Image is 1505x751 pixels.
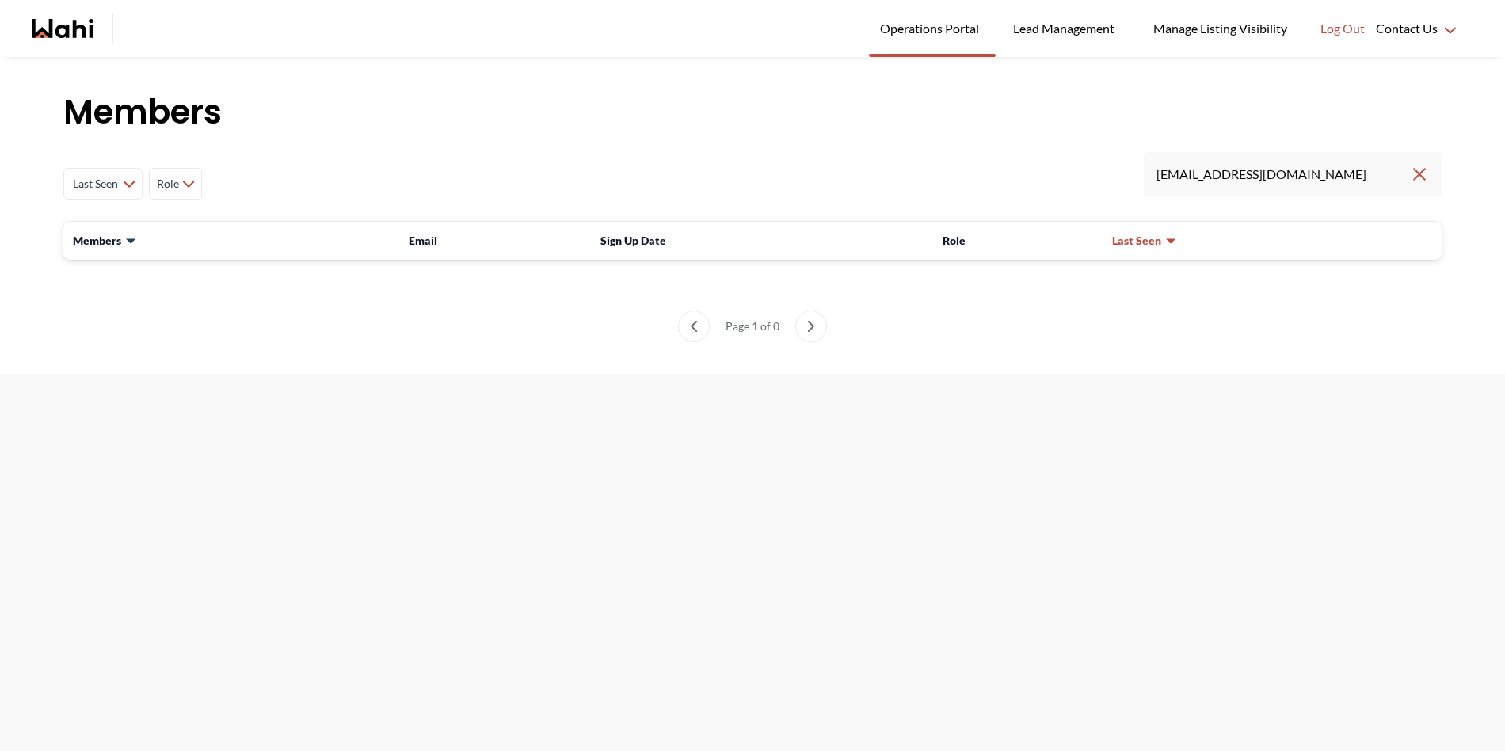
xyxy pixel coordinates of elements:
button: Members [73,233,137,249]
span: Operations Portal [880,18,985,39]
span: Log Out [1320,18,1365,39]
button: Clear search [1410,160,1429,189]
span: Members [73,233,121,249]
nav: Members List pagination [63,311,1442,342]
button: Last Seen [1112,233,1177,249]
span: Email [409,234,437,247]
span: Manage Listing Visibility [1149,18,1292,39]
span: Last Seen [70,170,120,198]
span: Role [943,234,966,247]
h1: Members [63,89,1442,136]
span: Last Seen [1112,233,1161,249]
div: Page 1 of 0 [719,311,786,342]
a: Wahi homepage [32,19,93,38]
button: next page [795,311,827,342]
span: Sign Up Date [600,234,666,247]
span: Lead Management [1013,18,1120,39]
button: previous page [678,311,710,342]
span: Role [156,170,179,198]
input: Search input [1156,160,1410,189]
